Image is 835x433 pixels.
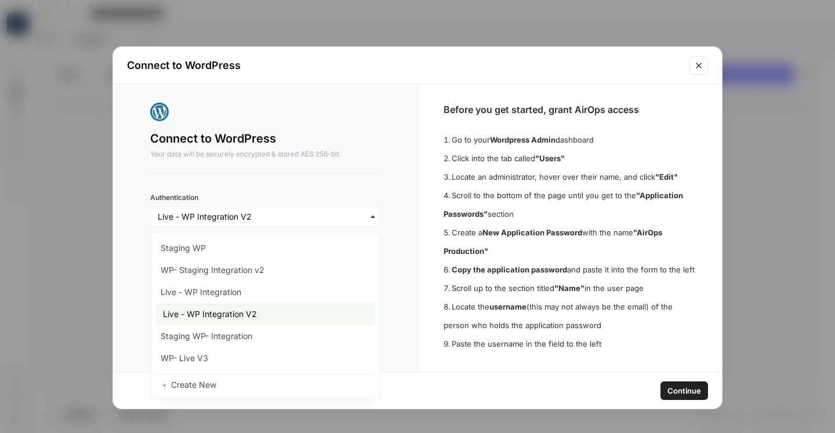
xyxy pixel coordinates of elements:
[444,103,697,117] h3: Before you get started, grant AirOps access
[155,303,375,325] div: Live - WP Integration V2
[482,228,582,237] strong: New Application Password
[155,281,375,303] div: Live - WP Integration
[150,192,380,203] label: Authentication
[444,130,697,149] li: Go to your dashboard
[444,186,697,223] li: Scroll to the bottom of the page until you get to the section
[155,237,375,259] div: Staging WP
[667,385,701,396] span: Continue
[158,211,373,223] input: Live - WP Integration V2
[535,154,565,163] strong: "Users"
[444,260,697,279] li: and paste it into the form to the left
[155,374,375,396] div: ﹢ Create New
[155,325,375,347] div: Staging WP- Integration
[150,130,380,147] h2: Connect to WordPress
[150,149,380,159] p: Your data will be securely encrypted & stored AES 256-bit.
[490,135,556,144] strong: Wordpress Admin
[155,347,375,369] div: WP- Live V3
[444,297,697,334] li: Locate the (this may not always be the email) of the person who holds the application password
[444,279,697,297] li: Scroll up to the section titled in the user page
[489,302,527,311] strong: username
[554,283,584,293] strong: "Name"
[452,265,567,274] strong: Copy the application password
[444,168,697,186] li: Locate an administrator, hover over their name, and click
[689,56,708,75] button: Close modal
[127,57,682,74] h2: Connect to WordPress
[444,149,697,168] li: Click into the tab called
[660,381,708,400] button: Continue
[444,334,697,353] li: Paste the username in the field to the left
[444,223,697,260] li: Create a with the name
[655,172,678,181] strong: "Edit"
[155,259,375,281] div: WP- Staging Integration v2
